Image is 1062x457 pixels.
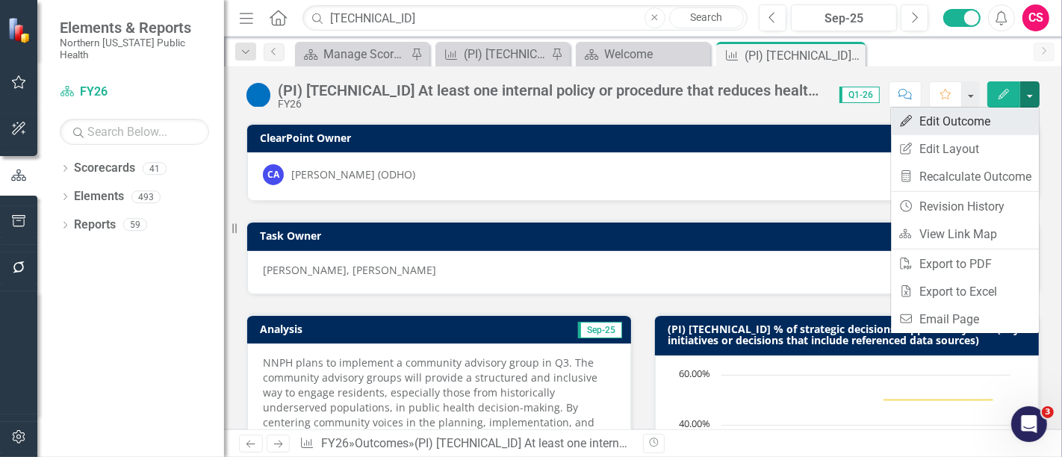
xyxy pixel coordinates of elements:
input: Search Below... [60,119,209,145]
a: Manage Scorecards [299,45,407,63]
a: Edit Layout [891,135,1039,163]
div: Welcome [604,45,707,63]
span: Sep-25 [578,322,622,338]
small: Northern [US_STATE] Public Health [60,37,209,61]
a: Revision History [891,193,1039,220]
button: Sep-25 [791,4,897,31]
a: FY26 [321,436,349,450]
a: Edit Outcome [891,108,1039,135]
div: (PI) [TECHNICAL_ID] At least one internal policy or procedure that reduces health disparities is ... [278,82,825,99]
text: 40.00% [679,417,710,430]
input: Search ClearPoint... [302,5,748,31]
span: Q1-26 [839,87,880,103]
img: ClearPoint Strategy [7,16,34,43]
a: Reports [74,217,116,234]
div: 493 [131,190,161,203]
p: [PERSON_NAME], [PERSON_NAME] [263,263,1023,278]
a: Export to PDF [891,250,1039,278]
h3: Analysis [260,323,435,335]
div: » » [299,435,632,453]
div: 59 [123,219,147,231]
h3: (PI) [TECHNICAL_ID] % of strategic decisions supported by data (key initiatives or decisions that... [668,323,1031,346]
a: (PI) [TECHNICAL_ID] Reach at least 2,000 residents and visitors about the impact of secondhand ca... [439,45,547,63]
a: View Link Map [891,220,1039,248]
div: Sep-25 [796,10,892,28]
a: Outcomes [355,436,409,450]
a: Scorecards [74,160,135,177]
div: (PI) [TECHNICAL_ID] At least one internal policy or procedure that reduces health disparities is ... [745,46,862,65]
a: FY26 [60,84,209,101]
a: Email Page [891,305,1039,333]
text: 60.00% [679,367,710,380]
div: 41 [143,162,167,175]
h3: ClearPoint Owner [260,132,1031,143]
a: Welcome [580,45,707,63]
div: CA [263,164,284,185]
a: Elements [74,188,124,205]
a: Recalculate Outcome [891,163,1039,190]
img: Not Started [246,83,270,107]
div: [PERSON_NAME] (ODHO) [291,167,415,182]
div: (PI) [TECHNICAL_ID] Reach at least 2,000 residents and visitors about the impact of secondhand ca... [464,45,547,63]
div: Manage Scorecards [323,45,407,63]
span: Elements & Reports [60,19,209,37]
button: CS [1022,4,1049,31]
g: Target, series 2 of 2. Line with 8 data points. [739,397,995,402]
iframe: Intercom live chat [1011,406,1047,442]
h3: Task Owner [260,230,1031,241]
a: Export to Excel [891,278,1039,305]
span: 3 [1042,406,1054,418]
a: Search [669,7,744,28]
div: FY26 [278,99,825,110]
